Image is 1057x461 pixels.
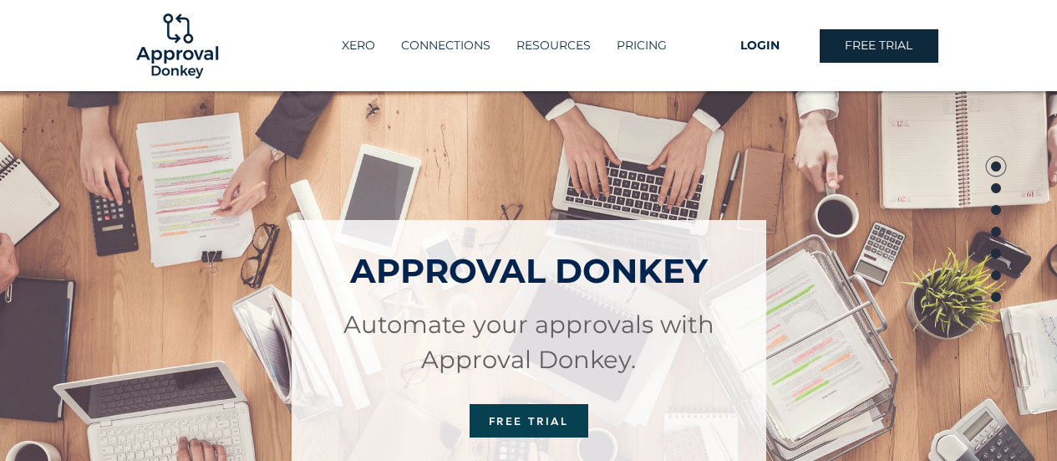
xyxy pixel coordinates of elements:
p: PRICING [608,32,675,59]
span: Automate your approvals with Approval Donkey. [343,310,714,374]
a: FREE TRIAL [470,404,588,438]
span: LOGIN [740,38,780,54]
p: CONNECTIONS [393,32,499,59]
span: FREE TRIAL [845,38,912,54]
img: Logo-01.png [132,1,222,91]
div: RESOURCES [503,32,603,59]
span: APPROVAL DONKEY [350,250,708,291]
nav: Page [984,156,1008,306]
a: LOGIN [701,29,820,63]
a: XERO [328,32,388,59]
nav: Site [307,32,701,59]
span: FREE TRIAL [489,414,569,428]
p: RESOURCES [508,32,599,59]
a: CONNECTIONS [388,32,503,59]
p: XERO [333,32,384,59]
a: PRICING [603,32,679,59]
a: FREE TRIAL [820,29,938,63]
